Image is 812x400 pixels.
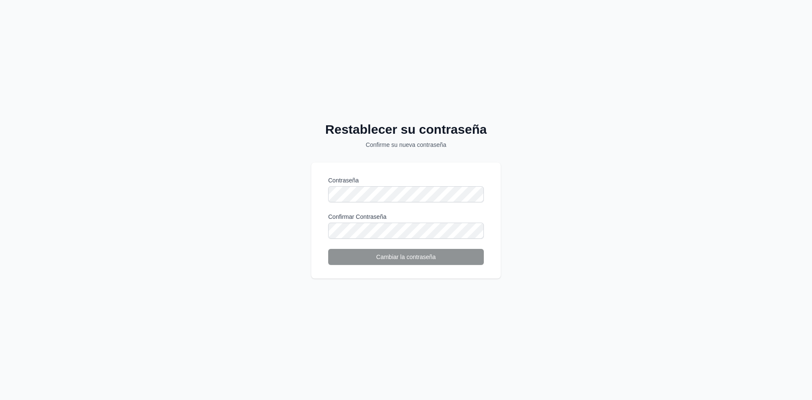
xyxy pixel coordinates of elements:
button: Cambiar la contraseña [328,249,484,265]
font: Confirmar Contraseña [328,213,387,220]
font: Restablecer su contraseña [325,122,487,136]
font: Cambiar la contraseña [376,254,436,260]
font: Confirme su nueva contraseña [366,141,447,148]
font: Contraseña [328,177,359,184]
